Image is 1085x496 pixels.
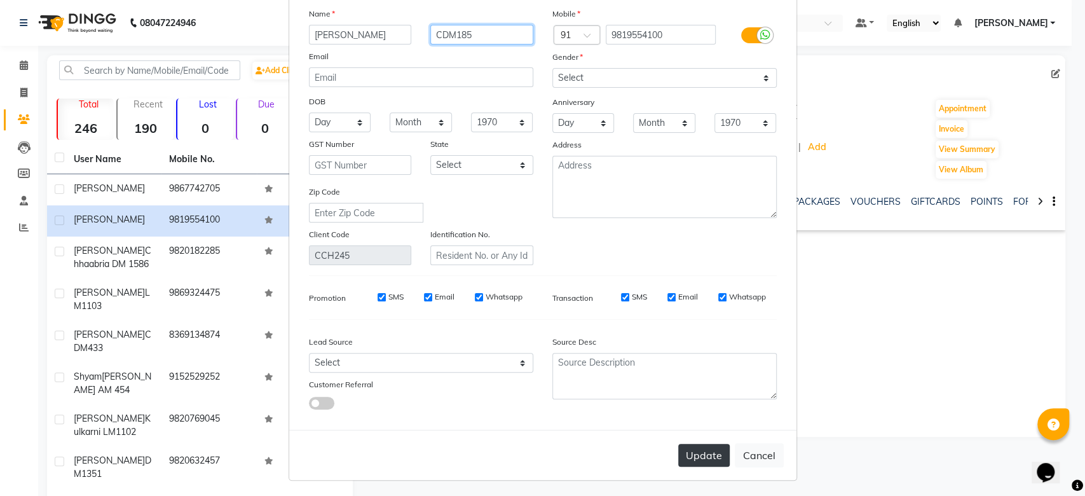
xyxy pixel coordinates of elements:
input: Last Name [430,25,533,45]
input: First Name [309,25,412,45]
label: SMS [388,291,404,303]
label: Identification No. [430,229,490,240]
input: Client Code [309,245,412,265]
label: State [430,139,449,150]
label: SMS [632,291,647,303]
label: Email [309,51,329,62]
input: GST Number [309,155,412,175]
input: Resident No. or Any Id [430,245,533,265]
label: Address [552,139,582,151]
label: GST Number [309,139,354,150]
label: Client Code [309,229,350,240]
label: Email [435,291,454,303]
label: Whatsapp [729,291,766,303]
label: DOB [309,96,325,107]
label: Zip Code [309,186,340,198]
label: Transaction [552,293,593,304]
label: Gender [552,52,583,63]
input: Mobile [606,25,716,45]
button: Update [678,444,730,467]
input: Enter Zip Code [309,203,423,223]
label: Promotion [309,293,346,304]
label: Lead Source [309,336,353,348]
label: Email [678,291,698,303]
label: Source Desc [552,336,596,348]
input: Email [309,67,533,87]
button: Cancel [735,443,784,467]
label: Anniversary [552,97,594,108]
iframe: chat widget [1032,445,1072,483]
label: Mobile [552,8,580,20]
label: Customer Referral [309,379,373,390]
label: Name [309,8,335,20]
label: Whatsapp [486,291,522,303]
